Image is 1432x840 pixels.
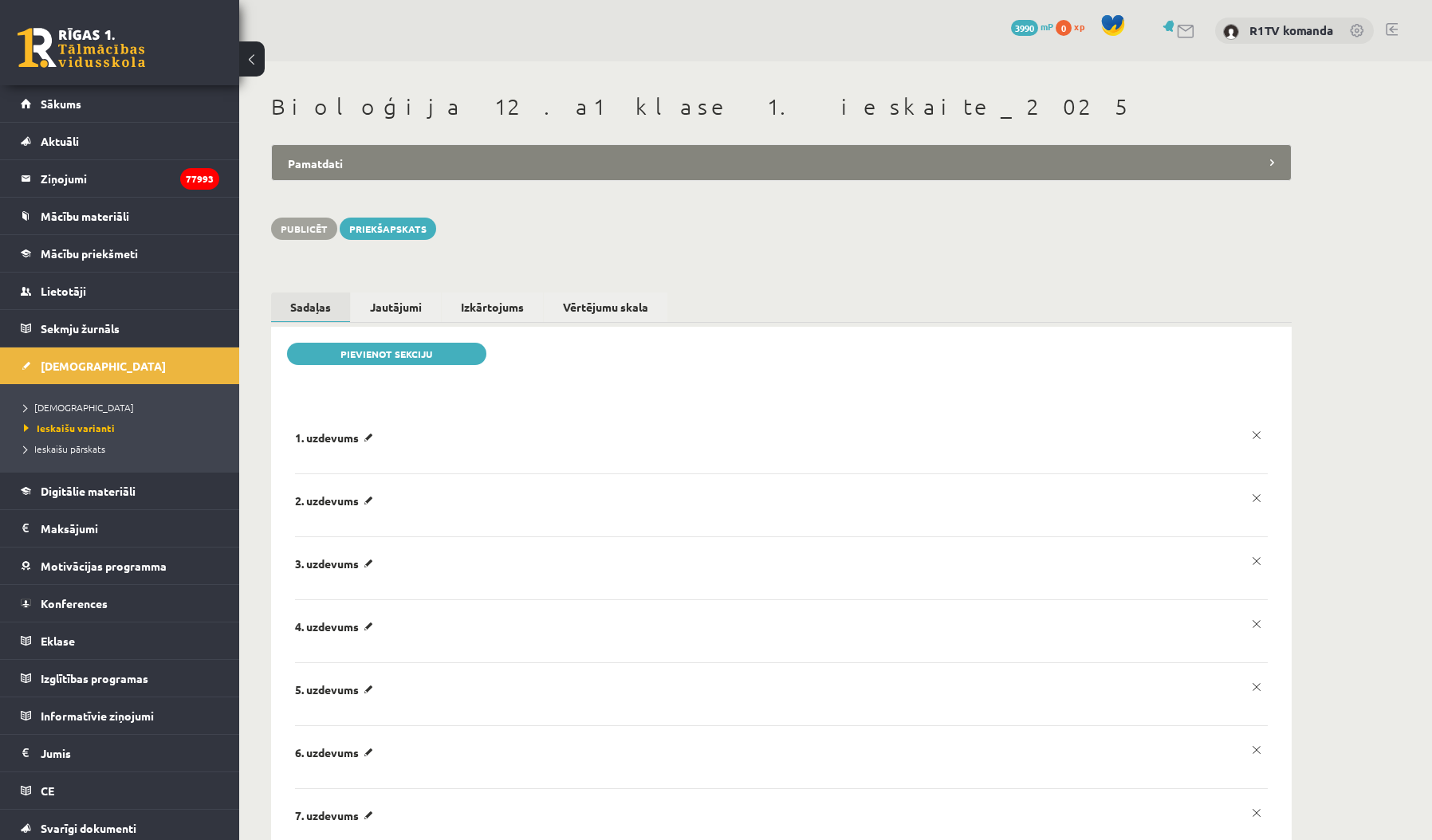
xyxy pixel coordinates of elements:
[1245,487,1268,509] a: x
[21,622,219,659] a: Eklase
[21,697,219,734] a: Informatīvie ziņojumi
[295,619,379,634] p: 4. uzdevums
[24,421,223,435] a: Ieskaišu varianti
[24,442,105,455] span: Ieskaišu pārskats
[340,218,436,240] a: Priekšapskats
[21,123,219,159] a: Aktuāli
[1011,20,1053,33] a: 3990 mP
[24,401,134,414] span: [DEMOGRAPHIC_DATA]
[21,735,219,771] a: Jumis
[41,783,54,798] span: CE
[41,596,108,610] span: Konferences
[1056,20,1072,36] span: 0
[295,430,379,445] p: 1. uzdevums
[24,422,115,434] span: Ieskaišu varianti
[41,134,79,148] span: Aktuāli
[41,160,219,197] legend: Ziņojumi
[1074,20,1084,33] span: xp
[21,347,219,384] a: [DEMOGRAPHIC_DATA]
[295,808,379,822] p: 7. uzdevums
[1223,24,1239,40] img: R1TV komanda
[41,634,75,648] span: Eklase
[271,93,1292,120] h1: Bioloģija 12.a1 klase 1. ieskaite_2025
[271,144,1292,181] legend: Pamatdati
[1245,739,1268,761] a: x
[41,510,219,547] legend: Maksājumi
[21,548,219,584] a: Motivācijas programma
[21,198,219,234] a: Mācību materiāli
[21,160,219,197] a: Ziņojumi77993
[41,321,120,336] span: Sekmju žurnāls
[544,292,667,322] a: Vērtējumu skala
[41,359,166,373] span: [DEMOGRAPHIC_DATA]
[1011,20,1038,36] span: 3990
[24,400,223,414] a: [DEMOGRAPHIC_DATA]
[295,556,379,571] p: 3. uzdevums
[21,772,219,809] a: CE
[1245,424,1268,446] a: x
[295,682,379,697] p: 5. uzdevums
[41,209,129,223] span: Mācību materiāli
[21,235,219,272] a: Mācību priekšmeti
[41,709,154,723] span: Informatīvie ziņojumi
[24,442,223,456] a: Ieskaišu pārskats
[180,168,219,190] i: 77993
[287,343,486,365] a: Pievienot sekciju
[21,85,219,122] a: Sākums
[21,510,219,547] a: Maksājumi
[41,559,167,573] span: Motivācijas programma
[41,484,136,498] span: Digitālie materiāli
[1249,22,1333,38] a: R1TV komanda
[351,292,441,322] a: Jautājumi
[21,585,219,622] a: Konferences
[41,284,86,298] span: Lietotāji
[41,746,71,760] span: Jumis
[41,246,138,261] span: Mācību priekšmeti
[1041,20,1053,33] span: mP
[442,292,543,322] a: Izkārtojums
[271,292,350,324] a: Sadaļas
[1245,676,1268,698] a: x
[41,96,81,111] span: Sākums
[41,821,136,835] span: Svarīgi dokumenti
[295,493,379,508] p: 2. uzdevums
[1245,613,1268,635] a: x
[271,218,337,240] button: Publicēt
[21,273,219,309] a: Lietotāji
[1245,802,1268,824] a: x
[21,660,219,697] a: Izglītības programas
[1056,20,1092,33] a: 0 xp
[21,310,219,347] a: Sekmju žurnāls
[21,473,219,509] a: Digitālie materiāli
[295,745,379,760] p: 6. uzdevums
[1245,550,1268,572] a: x
[18,28,145,68] a: Rīgas 1. Tālmācības vidusskola
[41,671,148,685] span: Izglītības programas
